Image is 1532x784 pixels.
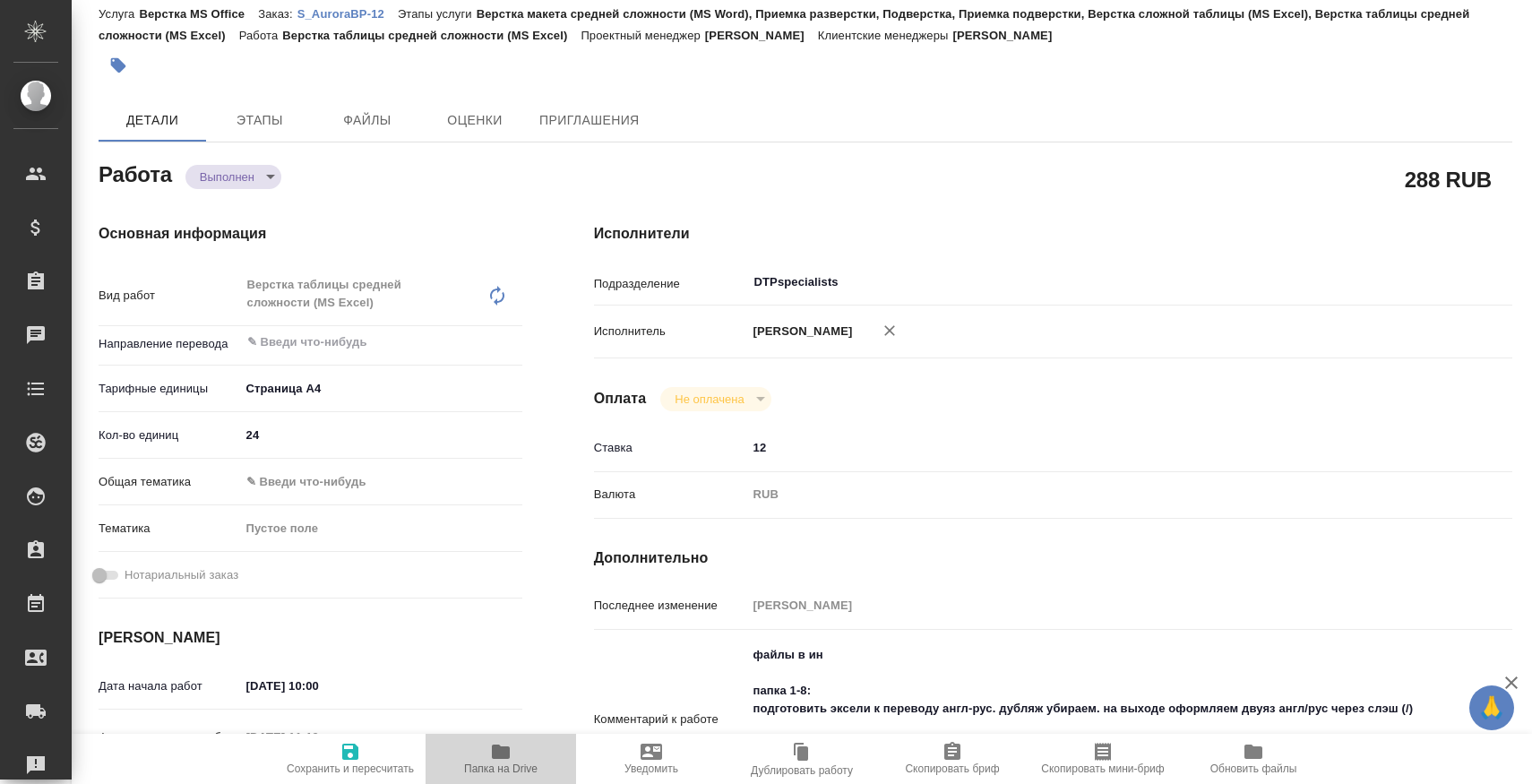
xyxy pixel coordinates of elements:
[185,165,281,189] div: Выполнен
[99,426,240,444] p: Кол-во единиц
[99,223,522,245] h4: Основная информация
[576,734,727,784] button: Уведомить
[953,29,1066,42] p: [PERSON_NAME]
[624,762,678,775] span: Уведомить
[99,157,172,189] h2: Работа
[594,547,1512,569] h4: Дополнительно
[246,473,501,491] div: ✎ Введи что-нибудь
[1426,280,1430,284] button: Open
[877,734,1028,784] button: Скопировать бриф
[594,223,1512,245] h4: Исполнители
[432,109,518,132] span: Оценки
[240,673,397,699] input: ✎ Введи что-нибудь
[594,275,747,293] p: Подразделение
[99,7,1469,42] p: Верстка макета средней сложности (MS Word), Приемка разверстки, Подверстка, Приемка подверстки, В...
[747,435,1436,461] input: ✎ Введи что-нибудь
[125,566,238,584] span: Нотариальный заказ
[99,728,240,746] p: Факт. дата начала работ
[464,762,538,775] span: Папка на Drive
[99,46,138,85] button: Добавить тэг
[1476,689,1507,727] span: 🙏
[194,169,260,185] button: Выполнен
[99,473,240,491] p: Общая тематика
[539,109,640,132] span: Приглашения
[705,29,818,42] p: [PERSON_NAME]
[246,520,501,538] div: Пустое поле
[747,479,1436,510] div: RUB
[240,513,522,544] div: Пустое поле
[99,335,240,353] p: Направление перевода
[99,287,240,305] p: Вид работ
[258,7,297,21] p: Заказ:
[99,380,240,398] p: Тарифные единицы
[747,323,853,340] p: [PERSON_NAME]
[282,29,581,42] p: Верстка таблицы средней сложности (MS Excel)
[240,422,522,448] input: ✎ Введи что-нибудь
[727,734,877,784] button: Дублировать работу
[1469,685,1514,730] button: 🙏
[594,388,647,409] h4: Оплата
[594,439,747,457] p: Ставка
[1028,734,1178,784] button: Скопировать мини-бриф
[870,311,909,350] button: Удалить исполнителя
[245,332,457,353] input: ✎ Введи что-нибудь
[818,29,953,42] p: Клиентские менеджеры
[594,323,747,340] p: Исполнитель
[99,7,139,21] p: Услуга
[581,29,704,42] p: Проектный менеджер
[669,392,749,407] button: Не оплачена
[512,340,516,344] button: Open
[1041,762,1164,775] span: Скопировать мини-бриф
[99,520,240,538] p: Тематика
[1405,164,1492,194] h2: 288 RUB
[239,29,283,42] p: Работа
[217,109,303,132] span: Этапы
[426,734,576,784] button: Папка на Drive
[594,597,747,615] p: Последнее изменение
[240,467,522,497] div: ✎ Введи что-нибудь
[1178,734,1329,784] button: Обновить файлы
[594,711,747,728] p: Комментарий к работе
[1210,762,1297,775] span: Обновить файлы
[109,109,195,132] span: Детали
[275,734,426,784] button: Сохранить и пересчитать
[99,627,522,649] h4: [PERSON_NAME]
[324,109,410,132] span: Файлы
[398,7,477,21] p: Этапы услуги
[905,762,999,775] span: Скопировать бриф
[240,374,522,404] div: Страница А4
[660,387,770,411] div: Выполнен
[139,7,258,21] p: Верстка MS Office
[99,677,240,695] p: Дата начала работ
[751,764,853,777] span: Дублировать работу
[747,592,1436,618] input: Пустое поле
[594,486,747,504] p: Валюта
[297,5,398,21] a: S_AuroraBP-12
[240,724,397,750] input: Пустое поле
[297,7,398,21] p: S_AuroraBP-12
[287,762,414,775] span: Сохранить и пересчитать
